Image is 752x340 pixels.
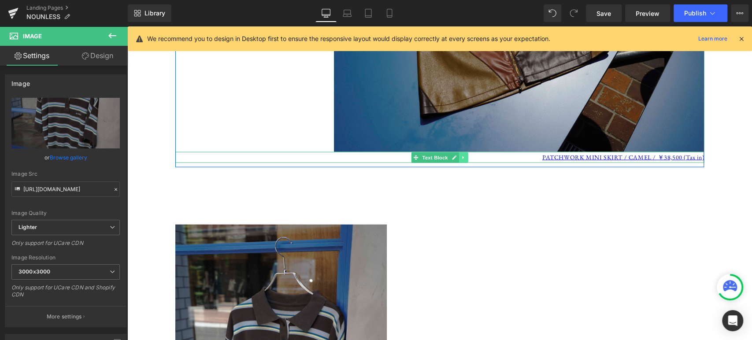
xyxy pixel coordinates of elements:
a: Preview [625,4,670,22]
div: Image Src [11,171,120,177]
a: Learn more [695,33,731,44]
div: Image [11,75,30,87]
a: Browse gallery [50,150,87,165]
span: NOUNLESS [26,13,60,20]
span: Preview [636,9,659,18]
button: Redo [565,4,582,22]
a: New Library [128,4,171,22]
span: Save [596,9,611,18]
input: Link [11,181,120,197]
p: We recommend you to design in Desktop first to ensure the responsive layout would display correct... [147,34,550,44]
button: Publish [674,4,727,22]
b: Lighter [19,224,37,230]
a: PATCHWORK MINI SKIRT / CAMEL / ￥38,500 (Tax in) [415,127,577,135]
div: Image Resolution [11,255,120,261]
span: Image [23,33,42,40]
button: More [731,4,748,22]
a: Desktop [315,4,337,22]
a: Expand / Collapse [332,126,341,137]
b: 3000x3000 [19,268,50,275]
button: Undo [544,4,561,22]
div: Open Intercom Messenger [722,310,743,331]
div: or [11,153,120,162]
button: More settings [5,306,126,327]
span: Text Block [293,126,322,137]
a: Laptop [337,4,358,22]
span: Publish [684,10,706,17]
a: Landing Pages [26,4,128,11]
p: More settings [47,313,82,321]
div: Only support for UCare CDN and Shopify CDN [11,284,120,304]
div: Image Quality [11,210,120,216]
a: Design [66,46,130,66]
a: Tablet [358,4,379,22]
span: Library [144,9,165,17]
a: Mobile [379,4,400,22]
div: Only support for UCare CDN [11,240,120,252]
